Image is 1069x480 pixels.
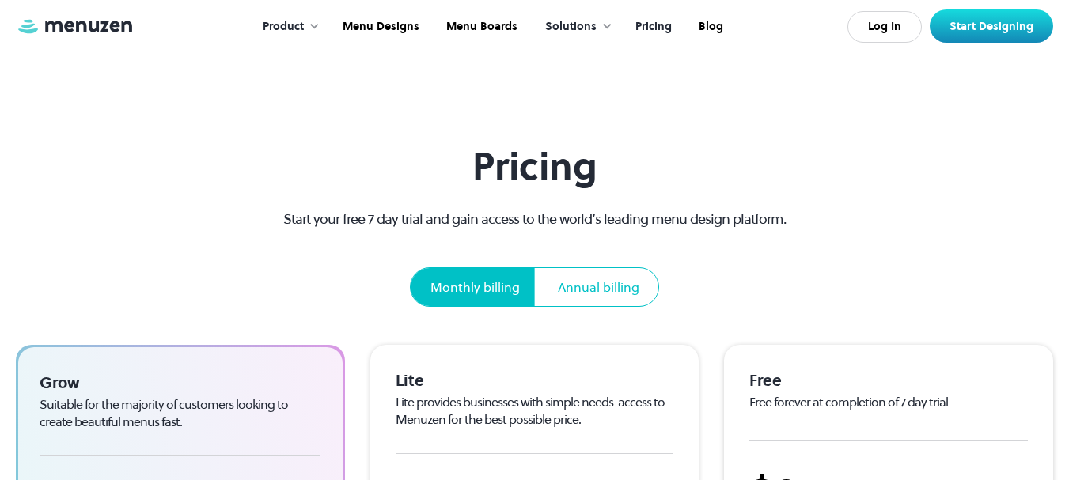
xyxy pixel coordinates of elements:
[263,18,304,36] div: Product
[40,372,320,393] div: Grow
[749,370,1028,391] div: Free
[847,11,922,43] a: Log In
[930,9,1053,43] a: Start Designing
[558,278,639,297] div: Annual billing
[430,278,520,297] div: Monthly billing
[255,208,814,229] p: Start your free 7 day trial and gain access to the world’s leading menu design platform.
[255,144,814,189] h1: Pricing
[431,2,529,51] a: Menu Boards
[620,2,684,51] a: Pricing
[396,370,674,391] div: Lite
[545,18,597,36] div: Solutions
[328,2,431,51] a: Menu Designs
[40,396,320,430] div: Suitable for the majority of customers looking to create beautiful menus fast.
[684,2,735,51] a: Blog
[247,2,328,51] div: Product
[749,394,1028,411] div: Free forever at completion of 7 day trial
[396,394,674,428] div: Lite provides businesses with simple needs access to Menuzen for the best possible price.
[529,2,620,51] div: Solutions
